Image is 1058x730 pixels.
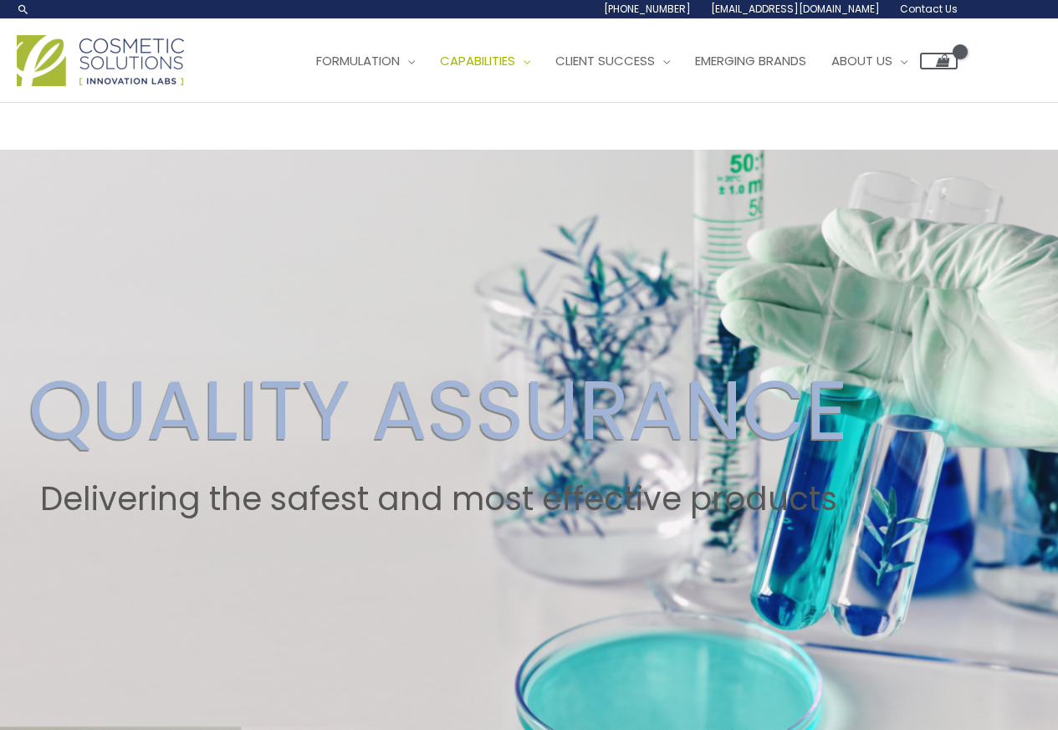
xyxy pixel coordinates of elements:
[604,2,691,16] span: [PHONE_NUMBER]
[695,52,806,69] span: Emerging Brands
[17,3,30,16] a: Search icon link
[291,36,958,86] nav: Site Navigation
[304,36,427,86] a: Formulation
[28,361,848,460] h2: QUALITY ASSURANCE
[427,36,543,86] a: Capabilities
[920,53,958,69] a: View Shopping Cart, empty
[555,52,655,69] span: Client Success
[819,36,920,86] a: About Us
[900,2,958,16] span: Contact Us
[440,52,515,69] span: Capabilities
[28,480,848,518] h2: Delivering the safest and most effective products
[543,36,682,86] a: Client Success
[316,52,400,69] span: Formulation
[682,36,819,86] a: Emerging Brands
[711,2,880,16] span: [EMAIL_ADDRESS][DOMAIN_NAME]
[17,35,184,86] img: Cosmetic Solutions Logo
[831,52,892,69] span: About Us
